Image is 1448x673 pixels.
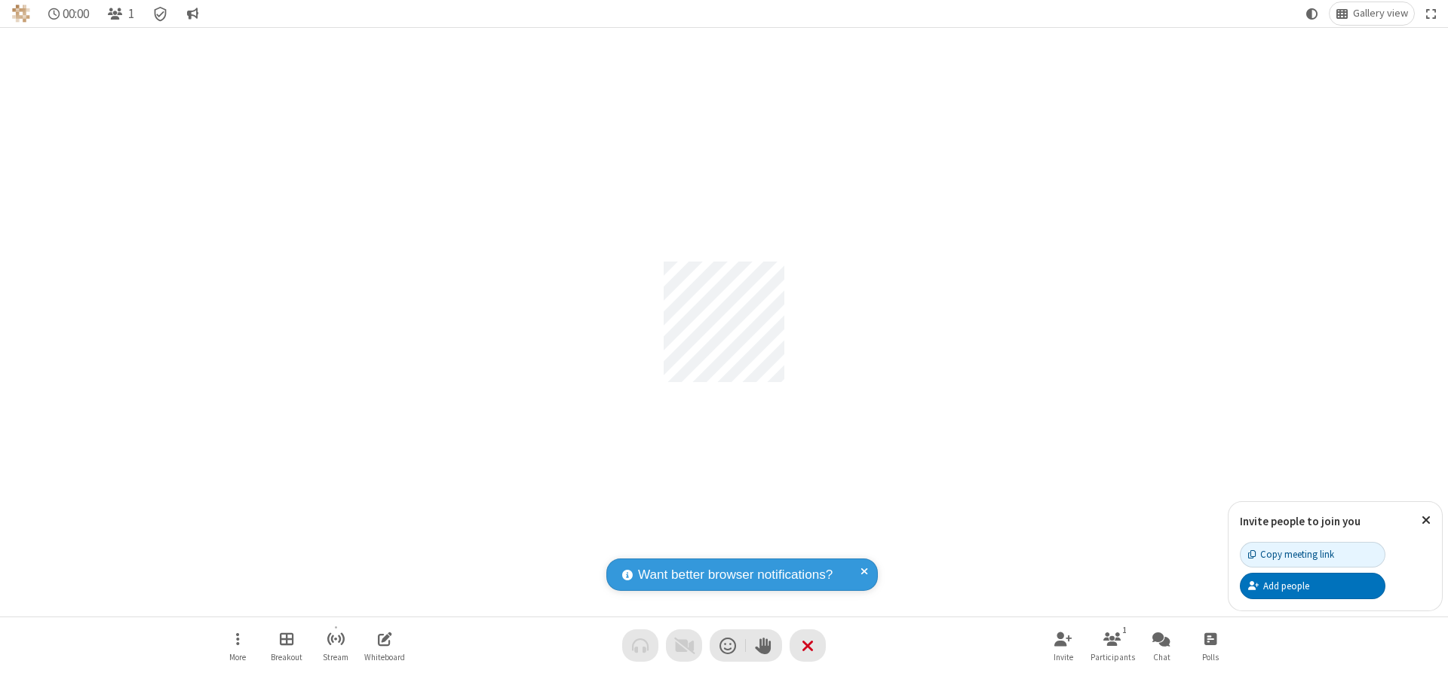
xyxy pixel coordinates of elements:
span: Chat [1153,653,1170,662]
button: Open participant list [1090,624,1135,667]
button: End or leave meeting [790,629,826,662]
span: 00:00 [63,7,89,21]
div: Copy meeting link [1248,547,1334,561]
button: Invite participants (Alt+I) [1041,624,1086,667]
button: Audio problem - check your Internet connection or call by phone [622,629,658,662]
button: Open participant list [101,2,140,25]
span: Breakout [271,653,302,662]
label: Invite people to join you [1240,514,1361,528]
div: Timer [42,2,96,25]
button: Copy meeting link [1240,542,1385,567]
button: Conversation [180,2,204,25]
button: Using system theme [1300,2,1324,25]
span: Participants [1091,653,1135,662]
span: Polls [1202,653,1219,662]
span: 1 [128,7,134,21]
button: Open shared whiteboard [362,624,407,667]
button: Change layout [1330,2,1414,25]
button: Add people [1240,573,1385,598]
button: Open chat [1139,624,1184,667]
button: Raise hand [746,629,782,662]
button: Start streaming [313,624,358,667]
button: Open poll [1188,624,1233,667]
span: Whiteboard [364,653,405,662]
button: Video [666,629,702,662]
span: Want better browser notifications? [638,565,833,585]
span: More [229,653,246,662]
button: Close popover [1410,502,1442,539]
button: Send a reaction [710,629,746,662]
span: Gallery view [1353,8,1408,20]
div: 1 [1118,623,1131,637]
span: Stream [323,653,348,662]
button: Manage Breakout Rooms [264,624,309,667]
span: Invite [1054,653,1073,662]
button: Open menu [215,624,260,667]
div: Meeting details Encryption enabled [146,2,175,25]
button: Fullscreen [1420,2,1443,25]
img: QA Selenium DO NOT DELETE OR CHANGE [12,5,30,23]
